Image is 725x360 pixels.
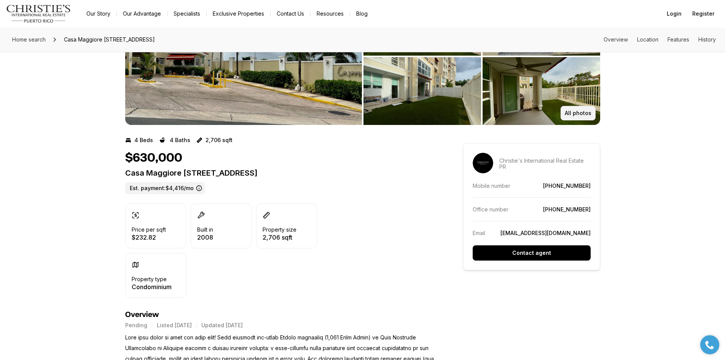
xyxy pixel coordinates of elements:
[604,37,716,43] nav: Page section menu
[6,5,71,23] img: logo
[561,106,596,120] button: All photos
[637,36,658,43] a: Skip to: Location
[125,168,436,178] p: Casa Maggiore [STREET_ADDRESS]
[159,134,190,146] button: 4 Baths
[473,245,591,261] button: Contact agent
[132,276,167,282] p: Property type
[134,137,153,143] p: 4 Beds
[170,137,190,143] p: 4 Baths
[167,8,206,19] a: Specialists
[473,230,485,236] p: Email
[688,6,719,21] button: Register
[543,182,591,189] a: [PHONE_NUMBER]
[668,36,689,43] a: Skip to: Features
[473,182,510,189] p: Mobile number
[473,206,508,213] p: Office number
[197,227,213,233] p: Built in
[125,322,147,328] p: Pending
[263,227,296,233] p: Property size
[117,8,167,19] a: Our Advantage
[698,36,716,43] a: Skip to: History
[157,322,192,328] p: Listed [DATE]
[132,234,166,240] p: $232.82
[363,57,481,125] button: View image gallery
[125,182,205,194] label: Est. payment: $4,416/mo
[12,36,46,43] span: Home search
[667,11,682,17] span: Login
[9,34,49,46] a: Home search
[61,34,158,46] span: Casa Maggiore [STREET_ADDRESS]
[604,36,628,43] a: Skip to: Overview
[132,284,172,290] p: Condominium
[263,234,296,240] p: 2,706 sqft
[207,8,270,19] a: Exclusive Properties
[271,8,310,19] button: Contact Us
[662,6,686,21] button: Login
[483,57,600,125] button: View image gallery
[565,110,591,116] p: All photos
[201,322,243,328] p: Updated [DATE]
[197,234,213,240] p: 2008
[125,310,436,319] h4: Overview
[132,227,166,233] p: Price per sqft
[499,158,591,170] p: Christie's International Real Estate PR
[80,8,116,19] a: Our Story
[350,8,374,19] a: Blog
[543,206,591,213] a: [PHONE_NUMBER]
[512,250,551,256] p: Contact agent
[500,230,591,236] a: [EMAIL_ADDRESS][DOMAIN_NAME]
[692,11,714,17] span: Register
[125,151,182,165] h1: $630,000
[311,8,350,19] a: Resources
[206,137,233,143] p: 2,706 sqft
